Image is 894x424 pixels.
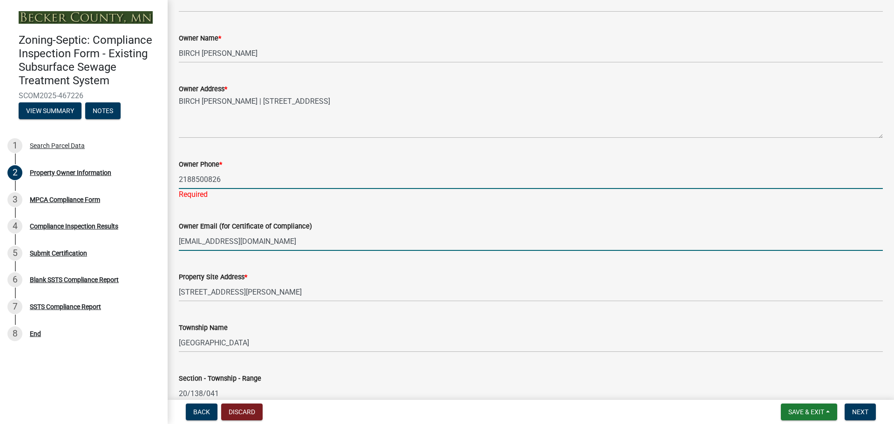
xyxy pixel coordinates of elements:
[7,246,22,261] div: 5
[7,272,22,287] div: 6
[788,408,824,416] span: Save & Exit
[193,408,210,416] span: Back
[179,35,221,42] label: Owner Name
[7,192,22,207] div: 3
[7,326,22,341] div: 8
[845,404,876,420] button: Next
[30,250,87,256] div: Submit Certification
[30,169,111,176] div: Property Owner Information
[179,189,883,200] div: Required
[179,376,261,382] label: Section - Township - Range
[19,102,81,119] button: View Summary
[7,138,22,153] div: 1
[781,404,837,420] button: Save & Exit
[85,108,121,115] wm-modal-confirm: Notes
[30,223,118,229] div: Compliance Inspection Results
[179,274,247,281] label: Property Site Address
[852,408,868,416] span: Next
[7,219,22,234] div: 4
[85,102,121,119] button: Notes
[186,404,217,420] button: Back
[19,91,149,100] span: SCOM2025-467226
[30,276,119,283] div: Blank SSTS Compliance Report
[30,142,85,149] div: Search Parcel Data
[179,162,222,168] label: Owner Phone
[30,303,101,310] div: SSTS Compliance Report
[7,299,22,314] div: 7
[19,108,81,115] wm-modal-confirm: Summary
[30,330,41,337] div: End
[179,223,312,230] label: Owner Email (for Certificate of Compliance)
[221,404,263,420] button: Discard
[19,34,160,87] h4: Zoning-Septic: Compliance Inspection Form - Existing Subsurface Sewage Treatment System
[179,325,228,331] label: Township Name
[179,86,227,93] label: Owner Address
[7,165,22,180] div: 2
[30,196,100,203] div: MPCA Compliance Form
[19,11,153,24] img: Becker County, Minnesota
